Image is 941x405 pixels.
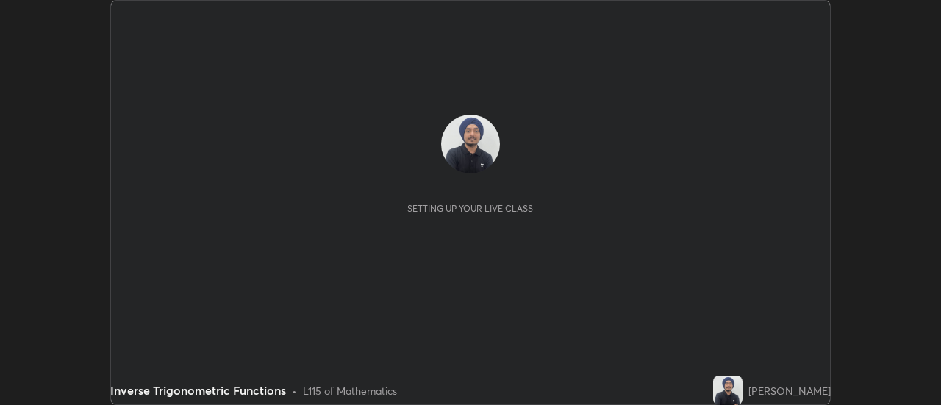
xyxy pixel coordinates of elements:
img: c630c694a5fb4b0a83fabb927f8589e5.jpg [713,376,743,405]
div: L115 of Mathematics [303,383,397,398]
div: Setting up your live class [407,203,533,214]
div: [PERSON_NAME] [748,383,831,398]
img: c630c694a5fb4b0a83fabb927f8589e5.jpg [441,115,500,173]
div: Inverse Trigonometric Functions [110,381,286,399]
div: • [292,383,297,398]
